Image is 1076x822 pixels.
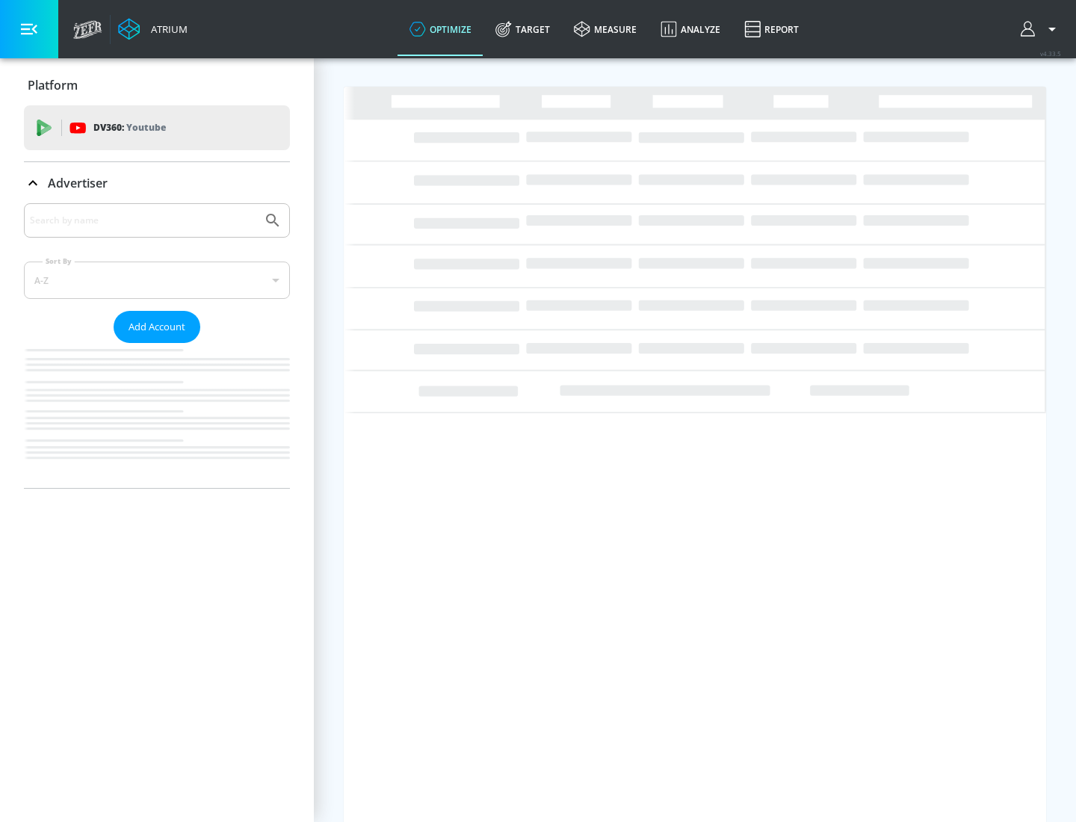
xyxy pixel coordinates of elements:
a: optimize [398,2,483,56]
nav: list of Advertiser [24,343,290,488]
p: Platform [28,77,78,93]
a: Atrium [118,18,188,40]
p: Advertiser [48,175,108,191]
div: DV360: Youtube [24,105,290,150]
a: Report [732,2,811,56]
a: Target [483,2,562,56]
div: A-Z [24,262,290,299]
button: Add Account [114,311,200,343]
label: Sort By [43,256,75,266]
p: DV360: [93,120,166,136]
div: Advertiser [24,203,290,488]
a: measure [562,2,649,56]
div: Platform [24,64,290,106]
span: v 4.33.5 [1040,49,1061,58]
a: Analyze [649,2,732,56]
p: Youtube [126,120,166,135]
input: Search by name [30,211,256,230]
span: Add Account [129,318,185,336]
div: Atrium [145,22,188,36]
div: Advertiser [24,162,290,204]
